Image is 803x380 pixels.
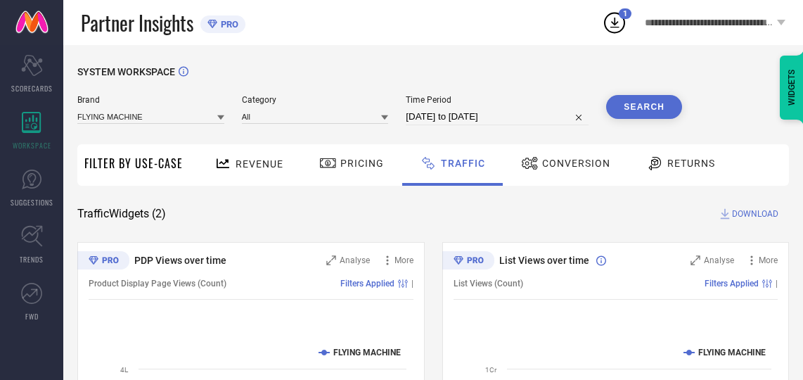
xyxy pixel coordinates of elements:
[406,108,589,125] input: Select time period
[602,10,627,35] div: Open download list
[134,255,226,266] span: PDP Views over time
[81,8,193,37] span: Partner Insights
[411,279,413,289] span: |
[406,95,589,105] span: Time Period
[11,83,53,94] span: SCORECARDS
[326,255,336,265] svg: Zoom
[333,348,401,357] text: FLYING MACHINE
[20,254,44,265] span: TRENDS
[704,255,734,265] span: Analyse
[542,158,610,169] span: Conversion
[25,311,39,322] span: FWD
[499,255,589,266] span: List Views over time
[242,95,389,105] span: Category
[454,279,523,289] span: List Views (Count)
[13,140,51,151] span: WORKSPACE
[236,158,283,170] span: Revenue
[11,197,53,208] span: SUGGESTIONS
[441,158,485,169] span: Traffic
[623,9,627,18] span: 1
[77,66,175,77] span: SYSTEM WORKSPACE
[776,279,778,289] span: |
[485,366,497,374] text: 1Cr
[340,279,394,289] span: Filters Applied
[120,366,129,374] text: 4L
[606,95,682,119] button: Search
[698,348,766,357] text: FLYING MACHINE
[705,279,759,289] span: Filters Applied
[442,251,494,272] div: Premium
[690,255,700,265] svg: Zoom
[394,255,413,265] span: More
[77,251,129,272] div: Premium
[759,255,778,265] span: More
[77,207,166,221] span: Traffic Widgets ( 2 )
[667,158,715,169] span: Returns
[340,158,384,169] span: Pricing
[340,255,370,265] span: Analyse
[77,95,224,105] span: Brand
[732,207,778,221] span: DOWNLOAD
[84,155,183,172] span: Filter By Use-Case
[217,19,238,30] span: PRO
[89,279,226,289] span: Product Display Page Views (Count)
